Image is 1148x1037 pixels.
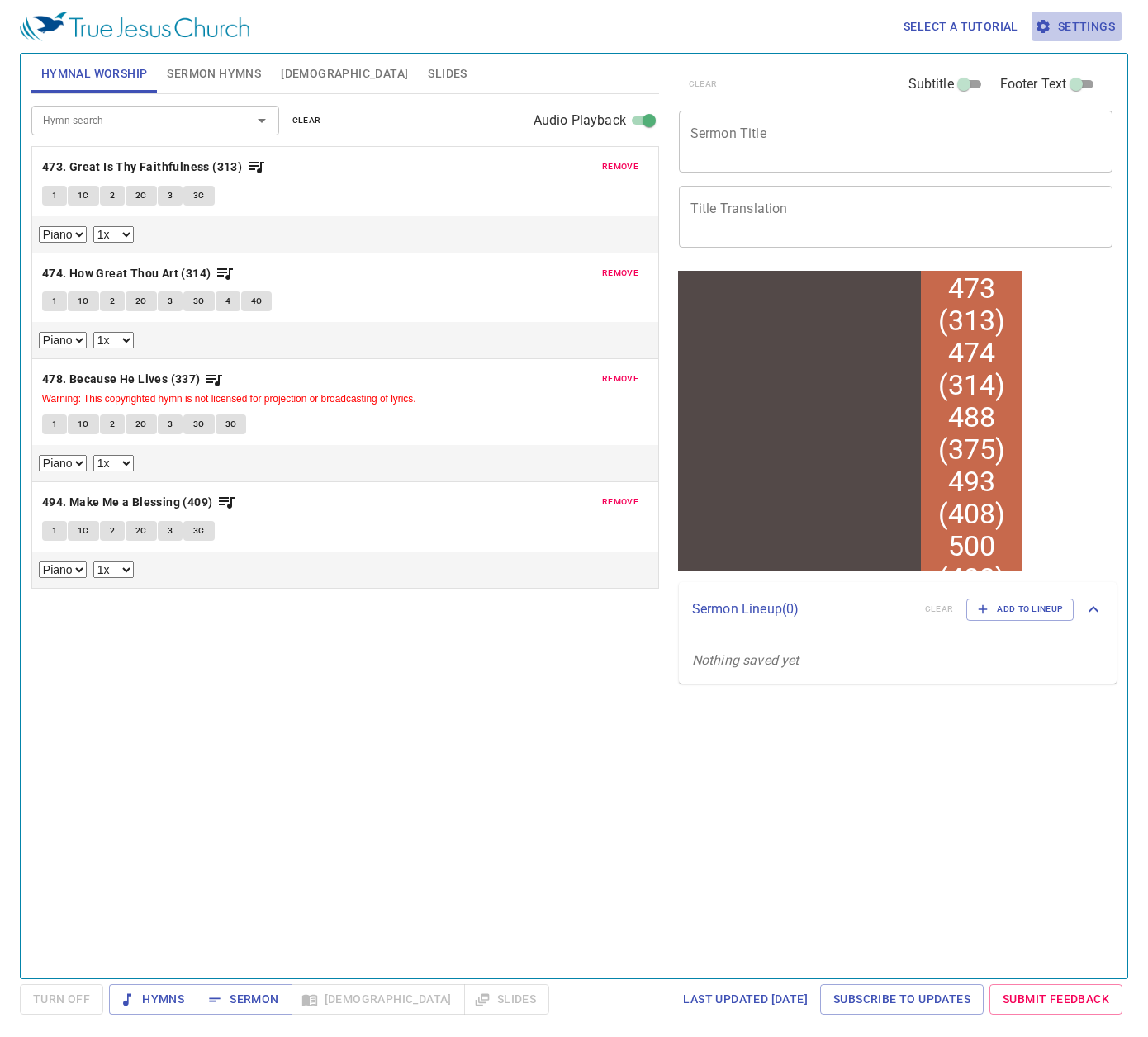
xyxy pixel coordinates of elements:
[78,294,89,309] span: 1C
[42,369,201,390] b: 478. Because He Lives (337)
[100,186,125,206] button: 2
[1003,989,1109,1010] span: Submit Feedback
[126,186,157,206] button: 2C
[39,561,87,578] select: Select Track
[183,291,215,311] button: 3C
[897,12,1025,42] button: Select a tutorial
[135,188,147,203] span: 2C
[592,369,648,389] button: remove
[78,188,89,203] span: 1C
[42,492,213,513] b: 494. Make Me a Blessing (409)
[158,414,183,434] button: 3
[1038,17,1115,37] span: Settings
[225,294,230,309] span: 4
[255,265,344,329] li: 500 (432)
[93,455,134,471] select: Playback Rate
[281,64,408,84] span: [DEMOGRAPHIC_DATA]
[820,984,984,1015] a: Subscribe to Updates
[126,414,157,434] button: 2C
[109,984,197,1015] button: Hymns
[183,521,215,541] button: 3C
[135,523,147,538] span: 2C
[93,332,134,348] select: Playback Rate
[1032,12,1122,42] button: Settings
[692,599,912,619] p: Sermon Lineup ( 0 )
[39,455,87,471] select: Select Track
[904,17,1018,37] span: Select a tutorial
[110,294,115,309] span: 2
[977,602,1063,617] span: Add to Lineup
[42,393,416,405] small: Warning: This copyrighted hymn is not licensed for projection or broadcasting of lyrics.
[100,521,125,541] button: 2
[42,521,67,541] button: 1
[39,226,87,243] select: Select Track
[989,984,1122,1015] a: Submit Feedback
[42,492,236,513] button: 494. Make Me a Blessing (409)
[210,989,278,1010] span: Sermon
[168,523,173,538] span: 3
[110,523,115,538] span: 2
[42,263,235,284] button: 474. How Great Thou Art (314)
[126,521,157,541] button: 2C
[52,523,57,538] span: 1
[168,417,173,432] span: 3
[602,495,638,509] span: remove
[78,523,89,538] span: 1C
[282,111,331,130] button: clear
[20,12,249,41] img: True Jesus Church
[672,265,1028,576] iframe: from-child
[52,188,57,203] span: 1
[42,369,224,390] button: 478. Because He Lives (337)
[592,263,648,283] button: remove
[110,188,115,203] span: 2
[93,226,134,243] select: Playback Rate
[158,186,183,206] button: 3
[592,492,648,512] button: remove
[68,186,99,206] button: 1C
[42,263,211,284] b: 474. How Great Thou Art (314)
[251,294,263,309] span: 4C
[68,521,99,541] button: 1C
[135,294,147,309] span: 2C
[167,64,261,84] span: Sermon Hymns
[78,417,89,432] span: 1C
[158,521,183,541] button: 3
[602,372,638,386] span: remove
[42,291,67,311] button: 1
[39,332,87,348] select: Select Track
[183,414,215,434] button: 3C
[602,159,638,174] span: remove
[833,989,970,1010] span: Subscribe to Updates
[966,599,1074,620] button: Add to Lineup
[534,111,626,130] span: Audio Playback
[168,188,173,203] span: 3
[241,291,273,311] button: 4C
[676,984,814,1015] a: Last updated [DATE]
[183,186,215,206] button: 3C
[216,291,240,311] button: 4
[592,157,648,177] button: remove
[216,414,247,434] button: 3C
[42,157,266,178] button: 473. Great Is Thy Faithfulness (313)
[122,989,184,1010] span: Hymns
[126,291,157,311] button: 2C
[93,561,134,578] select: Playback Rate
[135,417,147,432] span: 2C
[250,109,273,132] button: Open
[225,417,237,432] span: 3C
[193,417,205,432] span: 3C
[193,523,205,538] span: 3C
[292,113,321,128] span: clear
[158,291,183,311] button: 3
[110,417,115,432] span: 2
[168,294,173,309] span: 3
[52,417,57,432] span: 1
[41,64,148,84] span: Hymnal Worship
[100,291,125,311] button: 2
[679,582,1117,637] div: Sermon Lineup(0)clearAdd to Lineup
[42,186,67,206] button: 1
